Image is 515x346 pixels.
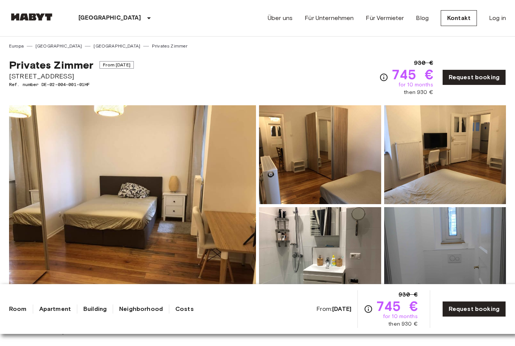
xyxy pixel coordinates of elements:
a: Privates Zimmer [152,43,187,49]
a: Request booking [442,69,506,85]
img: Picture of unit DE-02-004-001-01HF [259,207,381,306]
a: Neighborhood [119,304,163,314]
img: Marketing picture of unit DE-02-004-001-01HF [9,105,256,306]
a: Europa [9,43,24,49]
span: 930 € [414,58,433,68]
img: Picture of unit DE-02-004-001-01HF [259,105,381,204]
img: Picture of unit DE-02-004-001-01HF [384,207,506,306]
a: Blog [416,14,429,23]
img: Habyt [9,13,54,21]
a: Für Vermieter [366,14,404,23]
span: [STREET_ADDRESS] [9,71,134,81]
a: Apartment [39,304,71,314]
svg: Check cost overview for full price breakdown. Please note that discounts apply to new joiners onl... [379,73,388,82]
a: Über uns [268,14,293,23]
a: Log in [489,14,506,23]
a: Für Unternehmen [305,14,354,23]
span: then 930 € [388,320,418,328]
span: Ref. number DE-02-004-001-01HF [9,81,134,88]
span: 745 € [376,299,418,313]
a: Room [9,304,27,314]
span: 930 € [399,290,418,299]
span: for 10 months [383,313,418,320]
a: [GEOGRAPHIC_DATA] [93,43,140,49]
span: for 10 months [399,81,433,89]
a: Request booking [442,301,506,317]
a: Costs [175,304,194,314]
p: [GEOGRAPHIC_DATA] [78,14,141,23]
a: Kontakt [441,10,477,26]
a: [GEOGRAPHIC_DATA] [35,43,82,49]
img: Picture of unit DE-02-004-001-01HF [384,105,506,204]
a: Building [83,304,107,314]
span: Privates Zimmer [9,58,93,71]
span: From: [316,305,351,313]
b: [DATE] [332,305,351,312]
span: then 930 € [404,89,433,96]
span: 745 € [391,68,433,81]
span: From [DATE] [100,61,134,69]
svg: Check cost overview for full price breakdown. Please note that discounts apply to new joiners onl... [364,304,373,314]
